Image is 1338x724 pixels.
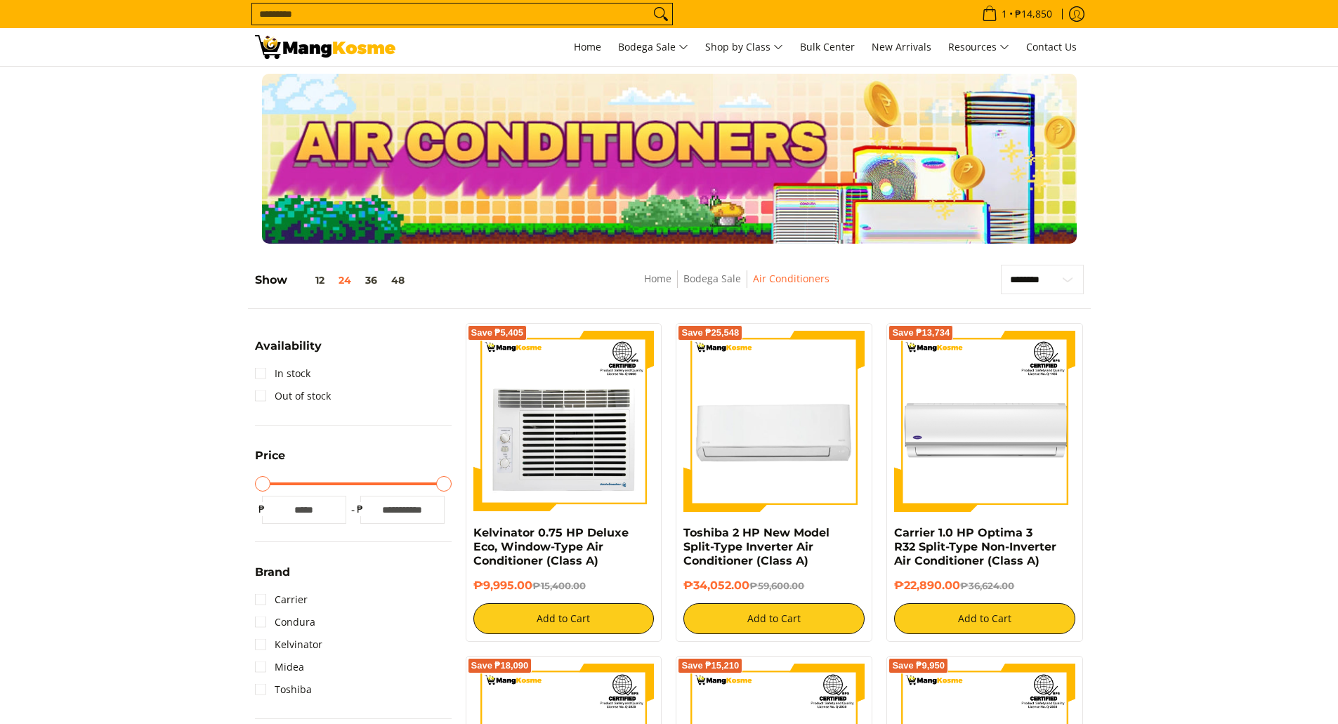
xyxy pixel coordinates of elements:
h6: ₱9,995.00 [473,579,655,593]
span: Shop by Class [705,39,783,56]
summary: Open [255,567,290,588]
span: ₱14,850 [1013,9,1054,19]
a: Kelvinator 0.75 HP Deluxe Eco, Window-Type Air Conditioner (Class A) [473,526,629,567]
img: Kelvinator 0.75 HP Deluxe Eco, Window-Type Air Conditioner (Class A) [473,331,655,512]
h6: ₱22,890.00 [894,579,1075,593]
a: Bodega Sale [611,28,695,66]
span: Save ₱25,548 [681,329,739,337]
span: Brand [255,567,290,578]
a: Out of stock [255,385,331,407]
a: Condura [255,611,315,633]
button: 12 [287,275,332,286]
a: Bodega Sale [683,272,741,285]
a: Midea [255,656,304,678]
a: Toshiba 2 HP New Model Split-Type Inverter Air Conditioner (Class A) [683,526,829,567]
button: 48 [384,275,412,286]
span: Resources [948,39,1009,56]
span: Save ₱18,090 [471,662,529,670]
a: New Arrivals [865,28,938,66]
a: Carrier [255,588,308,611]
summary: Open [255,450,285,472]
span: Bodega Sale [618,39,688,56]
summary: Open [255,341,322,362]
a: Carrier 1.0 HP Optima 3 R32 Split-Type Non-Inverter Air Conditioner (Class A) [894,526,1056,567]
h5: Show [255,273,412,287]
button: Add to Cart [683,603,865,634]
img: Bodega Sale Aircon l Mang Kosme: Home Appliances Warehouse Sale [255,35,395,59]
span: Save ₱15,210 [681,662,739,670]
span: • [978,6,1056,22]
a: Contact Us [1019,28,1084,66]
nav: Main Menu [409,28,1084,66]
span: 1 [999,9,1009,19]
button: Add to Cart [894,603,1075,634]
a: Bulk Center [793,28,862,66]
span: Bulk Center [800,40,855,53]
button: Add to Cart [473,603,655,634]
del: ₱36,624.00 [960,580,1014,591]
span: Price [255,450,285,461]
button: 36 [358,275,384,286]
a: Shop by Class [698,28,790,66]
span: Save ₱9,950 [892,662,945,670]
button: 24 [332,275,358,286]
span: ₱ [255,502,269,516]
span: New Arrivals [872,40,931,53]
span: Save ₱5,405 [471,329,524,337]
a: Resources [941,28,1016,66]
a: Home [567,28,608,66]
nav: Breadcrumbs [541,270,931,302]
span: Contact Us [1026,40,1077,53]
span: ₱ [353,502,367,516]
a: Air Conditioners [753,272,829,285]
h6: ₱34,052.00 [683,579,865,593]
del: ₱15,400.00 [532,580,586,591]
a: Home [644,272,671,285]
span: Home [574,40,601,53]
img: Toshiba 2 HP New Model Split-Type Inverter Air Conditioner (Class A) [683,331,865,512]
a: In stock [255,362,310,385]
img: Carrier 1.0 HP Optima 3 R32 Split-Type Non-Inverter Air Conditioner (Class A) [894,331,1075,512]
button: Search [650,4,672,25]
span: Availability [255,341,322,352]
span: Save ₱13,734 [892,329,950,337]
del: ₱59,600.00 [749,580,804,591]
a: Kelvinator [255,633,322,656]
a: Toshiba [255,678,312,701]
